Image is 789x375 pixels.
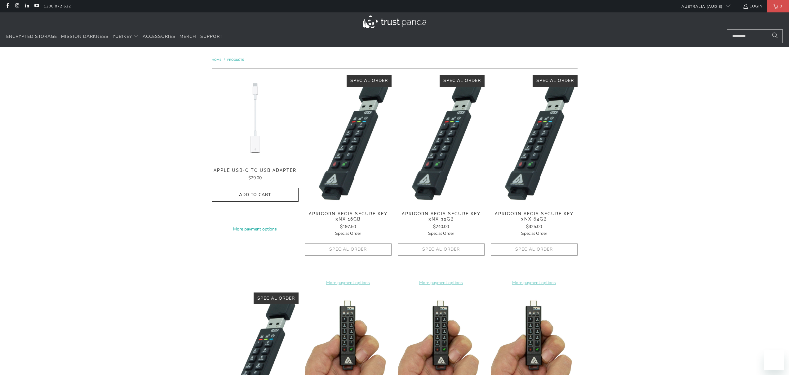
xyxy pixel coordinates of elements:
a: Trust Panda Australia on YouTube [34,4,39,9]
a: Encrypted Storage [6,29,57,44]
span: Add to Cart [218,192,292,198]
span: Apricorn Aegis Secure Key 3NX 64GB [491,211,578,222]
span: Mission Darkness [61,33,109,39]
span: Special Order [335,230,361,236]
a: Apricorn Aegis Secure Key 3NX 32GB - Trust Panda Apricorn Aegis Secure Key 3NX 32GB - Trust Panda [398,75,485,205]
span: Special Order [350,78,388,83]
a: Accessories [143,29,175,44]
span: $197.50 [340,224,356,230]
a: Support [200,29,223,44]
a: Trust Panda Australia on LinkedIn [24,4,29,9]
img: Apple USB-C to USB Adapter [212,75,299,162]
span: Apple USB-C to USB Adapter [212,168,299,173]
img: Trust Panda Australia [363,16,426,28]
button: Search [767,29,783,43]
a: Trust Panda Australia on Instagram [14,4,20,9]
span: Special Order [536,78,574,83]
span: $29.00 [248,175,262,181]
span: Merch [180,33,196,39]
a: Apricorn Aegis Secure Key 3NX 64GB $325.00Special Order [491,211,578,237]
a: Apple USB-C to USB Adapter Apple USB-C to USB Adapter [212,75,299,162]
span: Special Order [443,78,481,83]
span: $325.00 [526,224,542,230]
span: Special Order [521,230,547,236]
span: Accessories [143,33,175,39]
a: Home [212,58,222,62]
span: Apricorn Aegis Secure Key 3NX 16GB [305,211,392,222]
a: Apricorn Aegis Secure Key 3NX 16GB - Trust Panda Apricorn Aegis Secure Key 3NX 16GB - Trust Panda [305,75,392,205]
span: Home [212,58,221,62]
a: Apple USB-C to USB Adapter $29.00 [212,168,299,181]
iframe: Button to launch messaging window [764,350,784,370]
a: Apricorn Aegis Secure Key 3NX 64GB - Trust Panda Apricorn Aegis Secure Key 3NX 64GB - Trust Panda [491,75,578,205]
span: Special Order [257,295,295,301]
a: Merch [180,29,196,44]
img: Apricorn Aegis Secure Key 3NX 32GB - Trust Panda [398,75,485,205]
span: Encrypted Storage [6,33,57,39]
nav: Translation missing: en.navigation.header.main_nav [6,29,223,44]
span: YubiKey [113,33,132,39]
input: Search... [727,29,783,43]
a: Products [227,58,244,62]
a: Apricorn Aegis Secure Key 3NX 32GB $240.00Special Order [398,211,485,237]
span: $240.00 [433,224,449,230]
a: Trust Panda Australia on Facebook [5,4,10,9]
span: Apricorn Aegis Secure Key 3NX 32GB [398,211,485,222]
img: Apricorn Aegis Secure Key 3NX 16GB - Trust Panda [305,75,392,205]
a: 1300 072 632 [44,3,71,10]
img: Apricorn Aegis Secure Key 3NX 64GB - Trust Panda [491,75,578,205]
a: Login [743,3,763,10]
a: More payment options [212,226,299,233]
span: / [224,58,225,62]
button: Add to Cart [212,188,299,202]
a: Apricorn Aegis Secure Key 3NX 16GB $197.50Special Order [305,211,392,237]
span: Support [200,33,223,39]
a: Mission Darkness [61,29,109,44]
span: Special Order [428,230,454,236]
summary: YubiKey [113,29,139,44]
